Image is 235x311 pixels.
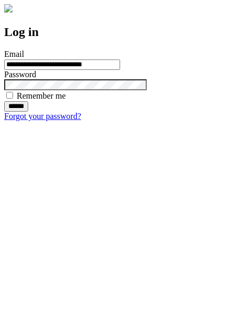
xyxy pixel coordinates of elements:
h2: Log in [4,25,231,39]
img: logo-4e3dc11c47720685a147b03b5a06dd966a58ff35d612b21f08c02c0306f2b779.png [4,4,13,13]
label: Password [4,70,36,79]
a: Forgot your password? [4,112,81,121]
label: Email [4,50,24,58]
label: Remember me [17,91,66,100]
